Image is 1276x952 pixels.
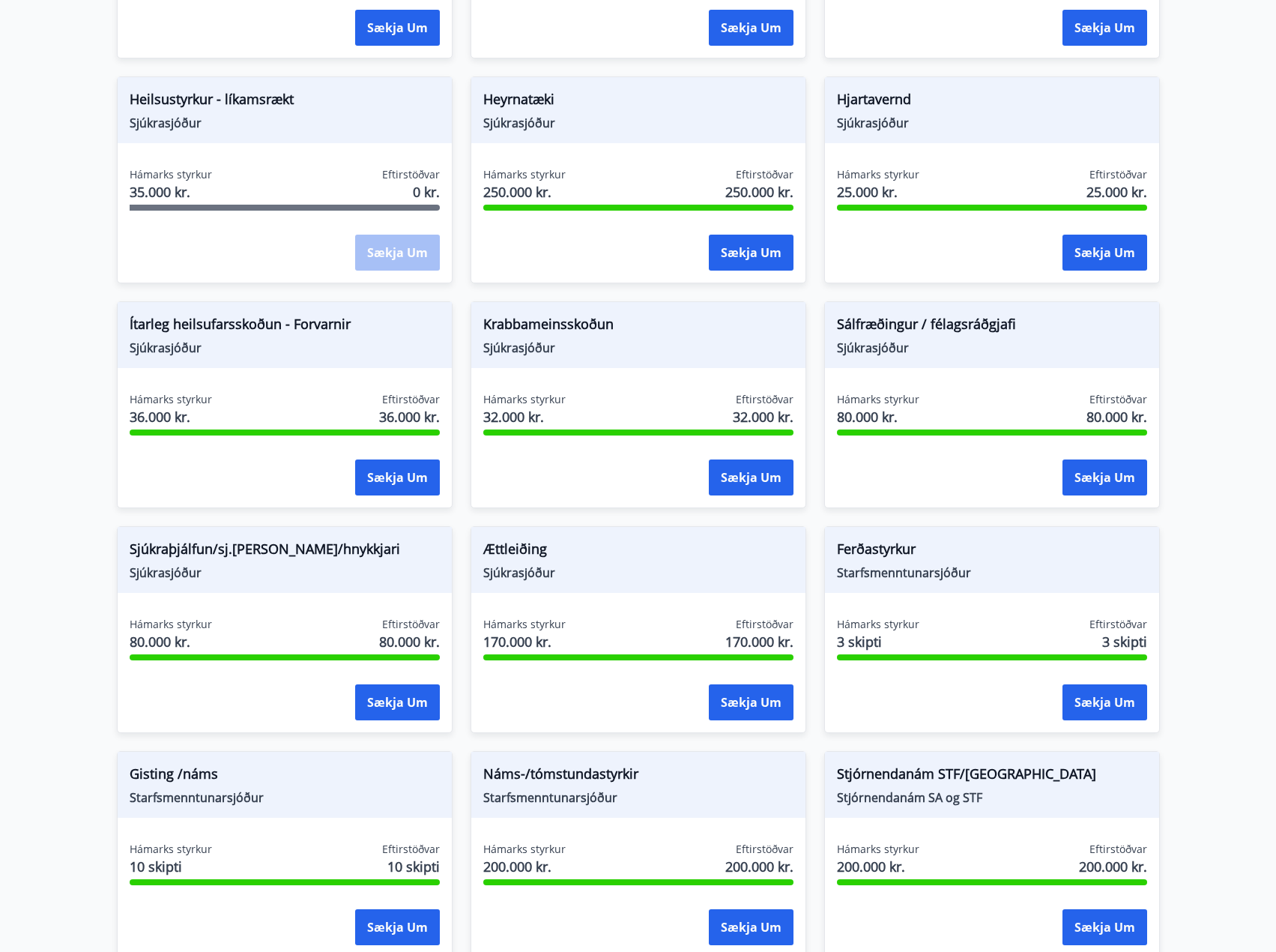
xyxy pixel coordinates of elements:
span: 80.000 kr. [837,407,919,427]
button: Sækja um [355,909,440,945]
span: 80.000 kr. [379,632,440,651]
button: Sækja um [1062,684,1147,720]
span: Eftirstöðvar [1089,842,1147,857]
button: Sækja um [709,909,793,945]
span: Sjúkrasjóður [483,340,793,356]
span: 25.000 kr. [837,182,919,202]
span: 200.000 kr. [483,857,566,876]
span: Sjúkrasjóður [837,340,1147,356]
span: Hámarks styrkur [130,617,212,632]
button: Sækja um [1062,909,1147,945]
span: Hámarks styrkur [483,617,566,632]
span: Hámarks styrkur [130,167,212,182]
span: Starfsmenntunarsjóður [837,564,1147,581]
span: Stjórnendanám SA og STF [837,789,1147,806]
button: Sækja um [709,235,793,271]
span: 10 skipti [130,857,212,876]
span: 32.000 kr. [483,407,566,427]
span: Sjúkraþjálfun/sj.[PERSON_NAME]/hnykkjari [130,539,440,564]
button: Sækja um [1062,10,1147,46]
span: Ítarleg heilsufarsskoðun - Forvarnir [130,314,440,340]
span: 80.000 kr. [1086,407,1147,427]
span: Hámarks styrkur [130,392,212,407]
button: Sækja um [355,684,440,720]
button: Sækja um [1062,460,1147,495]
span: 3 skipti [1102,632,1147,651]
span: Eftirstöðvar [1089,617,1147,632]
span: Heilsustyrkur - líkamsrækt [130,89,440,115]
span: Hámarks styrkur [483,842,566,857]
span: 36.000 kr. [130,407,212,427]
span: Eftirstöðvar [736,617,793,632]
span: Eftirstöðvar [736,167,793,182]
span: Eftirstöðvar [382,167,440,182]
span: 25.000 kr. [1086,182,1147,202]
span: Sálfræðingur / félagsráðgjafi [837,314,1147,340]
span: Sjúkrasjóður [130,340,440,356]
span: Eftirstöðvar [736,842,793,857]
span: 170.000 kr. [725,632,793,651]
span: Eftirstöðvar [736,392,793,407]
span: 32.000 kr. [733,407,793,427]
span: Sjúkrasjóður [483,115,793,131]
span: 35.000 kr. [130,182,212,202]
span: Ættleiðing [483,539,793,564]
span: Eftirstöðvar [382,392,440,407]
span: Krabbameinsskoðun [483,314,793,340]
span: Hámarks styrkur [130,842,212,857]
span: Hámarks styrkur [483,167,566,182]
button: Sækja um [355,10,440,46]
span: Eftirstöðvar [382,842,440,857]
span: Stjórnendanám STF/[GEOGRAPHIC_DATA] [837,764,1147,789]
span: Eftirstöðvar [382,617,440,632]
button: Sækja um [709,460,793,495]
span: 10 skipti [387,857,440,876]
button: Sækja um [709,10,793,46]
span: Sjúkrasjóður [130,564,440,581]
span: Starfsmenntunarsjóður [483,789,793,806]
span: Sjúkrasjóður [837,115,1147,131]
span: Hámarks styrkur [837,167,919,182]
span: Hjartavernd [837,89,1147,115]
span: Hámarks styrkur [837,392,919,407]
span: Náms-/tómstundastyrkir [483,764,793,789]
span: Hámarks styrkur [837,617,919,632]
span: 36.000 kr. [379,407,440,427]
span: Ferðastyrkur [837,539,1147,564]
span: 170.000 kr. [483,632,566,651]
span: 250.000 kr. [725,182,793,202]
span: 200.000 kr. [1079,857,1147,876]
span: Gisting /náms [130,764,440,789]
span: 0 kr. [413,182,440,202]
span: 200.000 kr. [725,857,793,876]
span: Starfsmenntunarsjóður [130,789,440,806]
span: 200.000 kr. [837,857,919,876]
span: 250.000 kr. [483,182,566,202]
button: Sækja um [1062,235,1147,271]
span: Heyrnatæki [483,89,793,115]
span: Hámarks styrkur [483,392,566,407]
span: Hámarks styrkur [837,842,919,857]
button: Sækja um [709,684,793,720]
span: Eftirstöðvar [1089,392,1147,407]
button: Sækja um [355,460,440,495]
span: 3 skipti [837,632,919,651]
span: Eftirstöðvar [1089,167,1147,182]
span: Sjúkrasjóður [483,564,793,581]
span: Sjúkrasjóður [130,115,440,131]
span: 80.000 kr. [130,632,212,651]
